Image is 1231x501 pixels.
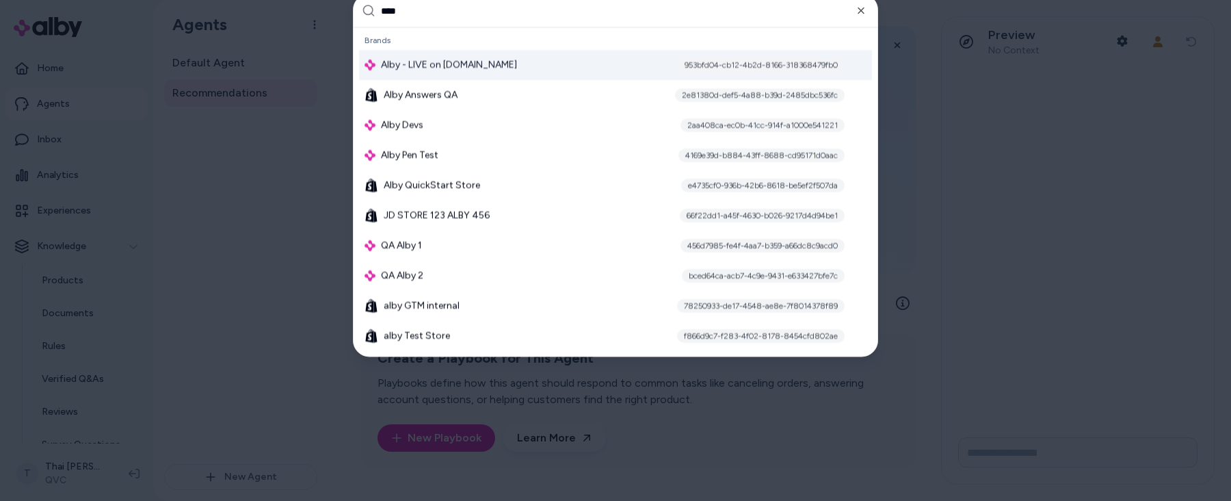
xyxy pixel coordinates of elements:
div: 66f22dd1-a45f-4630-b026-9217d4d94be1 [680,209,845,222]
div: bced64ca-acb7-4c9e-9431-e633427bfe7c [682,269,845,283]
div: 2aa408ca-ec0b-41cc-914f-a1000e541221 [680,118,845,132]
img: alby Logo [365,270,375,281]
span: Alby QuickStart Store [384,179,480,192]
span: QA Alby 1 [381,239,422,253]
span: JD STORE 123 ALBY 456 [384,209,490,222]
img: alby Logo [365,240,375,251]
div: Brands [359,31,872,50]
img: alby Logo [365,150,375,161]
div: 4169e39d-b884-43ff-8688-cd95171d0aac [678,149,845,162]
div: e4735cf0-936b-42b6-8618-be5ef2f507da [681,179,845,192]
img: alby Logo [365,120,375,131]
span: Alby Answers QA [384,88,458,102]
span: QA Alby 2 [381,269,423,283]
span: alby Test Store [384,329,450,343]
div: f866d9c7-f283-4f02-8178-8454cfd802ae [677,329,845,343]
div: 78250933-de17-4548-ae8e-7f8014378f89 [677,299,845,313]
div: 2e81380d-def5-4a88-b39d-2485dbc536fc [675,88,845,102]
img: alby Logo [365,60,375,70]
div: 456d7985-fe4f-4aa7-b359-a66dc8c9acd0 [680,239,845,253]
div: 953bfd04-cb12-4b2d-8166-318368479fb0 [678,58,845,72]
span: Alby Devs [381,118,423,132]
span: Alby Pen Test [381,149,438,162]
div: Suggestions [354,28,877,357]
span: alby GTM internal [384,299,460,313]
span: Alby - LIVE on [DOMAIN_NAME] [381,58,517,72]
